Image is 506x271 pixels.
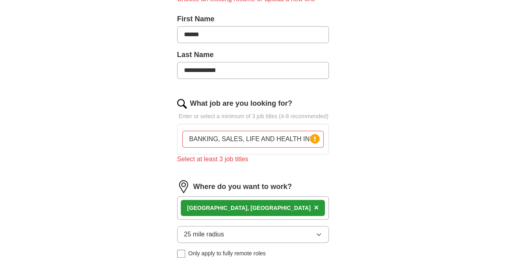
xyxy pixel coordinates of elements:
label: Where do you want to work? [193,181,292,192]
span: × [314,203,319,212]
span: Only apply to fully remote roles [188,249,266,258]
span: 25 mile radius [184,230,224,239]
label: First Name [177,14,329,25]
img: search.png [177,99,187,109]
div: , [GEOGRAPHIC_DATA] [187,204,311,212]
input: Type a job title and press enter [182,131,324,148]
label: What job are you looking for? [190,98,292,109]
strong: [GEOGRAPHIC_DATA] [187,205,248,211]
button: 25 mile radius [177,226,329,243]
input: Only apply to fully remote roles [177,250,185,258]
img: location.png [177,180,190,193]
p: Enter or select a minimum of 3 job titles (4-8 recommended) [177,112,329,121]
div: Select at least 3 job titles [177,154,329,164]
button: × [314,202,319,214]
label: Last Name [177,49,329,60]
